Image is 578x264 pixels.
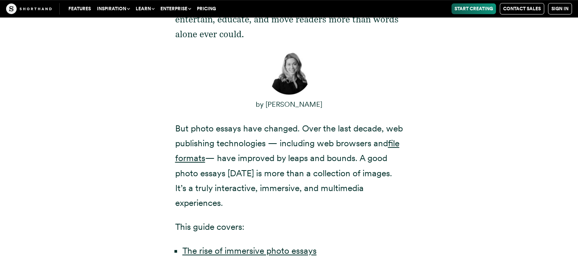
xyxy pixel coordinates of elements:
p: by [PERSON_NAME] [175,97,403,112]
a: Contact Sales [500,3,544,14]
img: The Craft [6,3,52,14]
a: Sign in [548,3,572,14]
a: Start Creating [451,3,496,14]
a: Features [65,3,94,14]
button: Learn [133,3,157,14]
p: This guide covers: [175,220,403,234]
a: Pricing [194,3,219,14]
button: Inspiration [94,3,133,14]
p: But photo essays have changed. Over the last decade, web publishing technologies — including web ... [175,121,403,210]
button: Enterprise [157,3,194,14]
a: The rise of immersive photo essays [182,245,317,256]
a: file formats [175,138,399,163]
